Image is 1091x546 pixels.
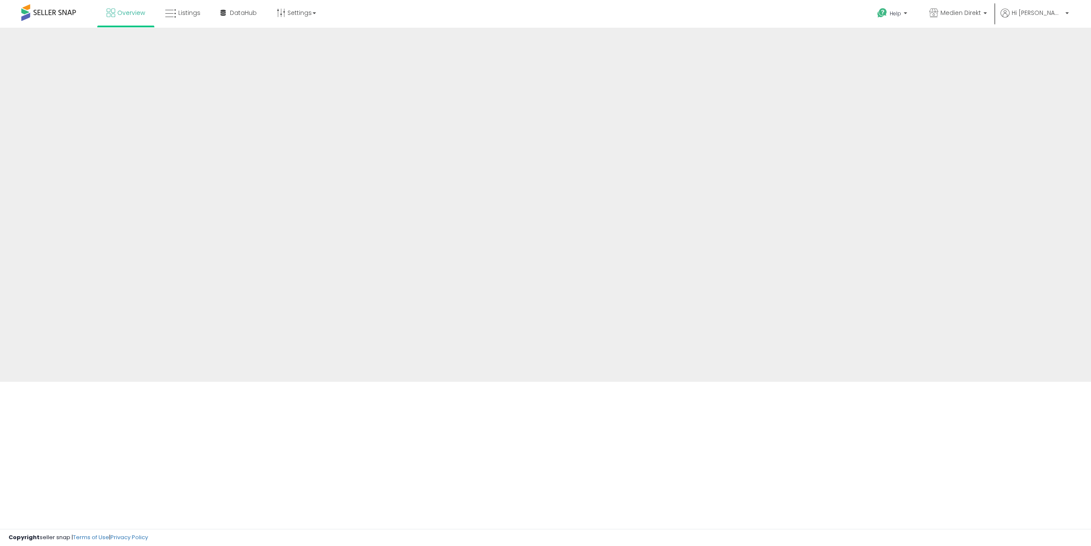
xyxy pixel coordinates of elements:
span: Listings [178,9,200,17]
span: Overview [117,9,145,17]
span: Hi [PERSON_NAME] [1012,9,1063,17]
a: Help [870,1,916,28]
a: Hi [PERSON_NAME] [1001,9,1069,28]
span: Medien Direkt [940,9,981,17]
span: Help [890,10,901,17]
span: DataHub [230,9,257,17]
i: Get Help [877,8,888,18]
